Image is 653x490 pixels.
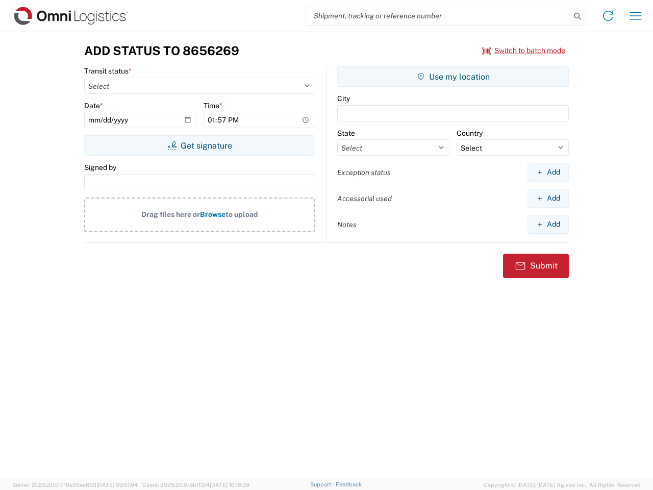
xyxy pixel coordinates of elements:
[337,66,569,87] button: Use my location
[337,94,350,103] label: City
[528,163,569,182] button: Add
[528,215,569,234] button: Add
[84,66,132,76] label: Transit status
[337,220,357,229] label: Notes
[200,210,225,218] span: Browse
[210,482,249,488] span: [DATE] 10:16:38
[84,43,239,58] h3: Add Status to 8656269
[204,101,222,110] label: Time
[310,481,336,487] a: Support
[337,168,391,177] label: Exception status
[337,194,392,203] label: Accessorial used
[528,189,569,208] button: Add
[84,101,103,110] label: Date
[142,482,249,488] span: Client: 2025.20.0-8b113f4
[225,210,258,218] span: to upload
[482,42,565,59] button: Switch to batch mode
[141,210,200,218] span: Drag files here or
[96,482,138,488] span: [DATE] 09:51:04
[336,481,362,487] a: Feedback
[12,482,138,488] span: Server: 2025.20.0-710e05ee653
[84,163,116,172] label: Signed by
[503,254,569,278] button: Submit
[84,135,315,156] button: Get signature
[337,129,355,138] label: State
[306,6,570,26] input: Shipment, tracking or reference number
[484,480,641,489] span: Copyright © [DATE]-[DATE] Agistix Inc., All Rights Reserved
[457,129,483,138] label: Country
